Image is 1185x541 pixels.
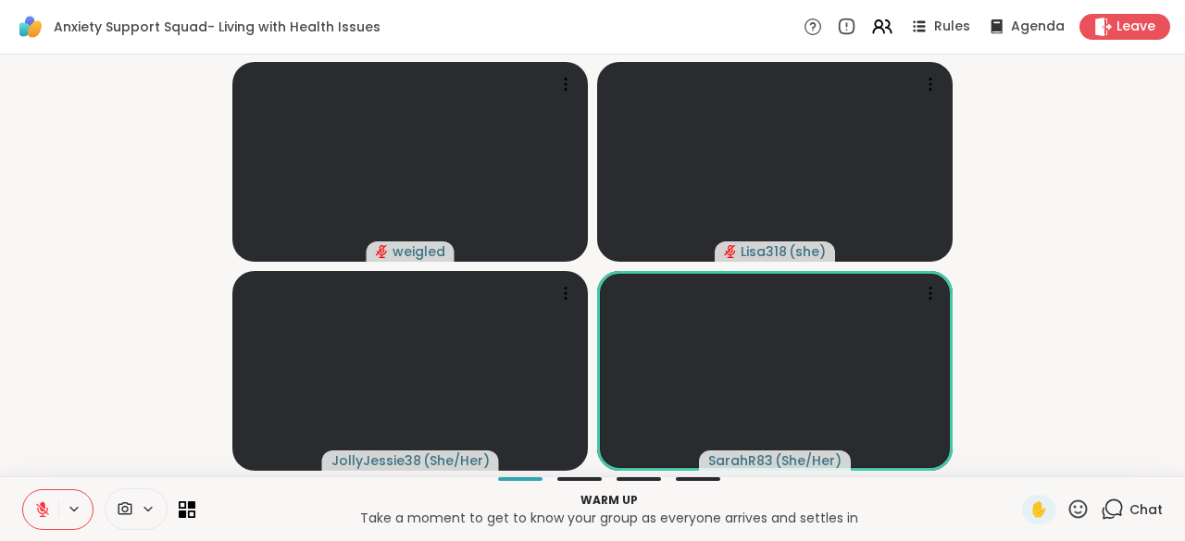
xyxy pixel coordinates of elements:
[54,18,380,36] span: Anxiety Support Squad- Living with Health Issues
[1116,18,1155,36] span: Leave
[741,242,787,261] span: Lisa318
[789,242,826,261] span: ( she )
[376,245,389,258] span: audio-muted
[1129,500,1163,519] span: Chat
[331,451,421,470] span: JollyJessie38
[393,242,445,261] span: weigled
[724,245,737,258] span: audio-muted
[206,509,1011,527] p: Take a moment to get to know your group as everyone arrives and settles in
[206,492,1011,509] p: Warm up
[1011,18,1065,36] span: Agenda
[423,451,490,470] span: ( She/Her )
[15,11,46,43] img: ShareWell Logomark
[708,451,773,470] span: SarahR83
[1029,498,1048,521] span: ✋
[775,451,842,470] span: ( She/Her )
[934,18,970,36] span: Rules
